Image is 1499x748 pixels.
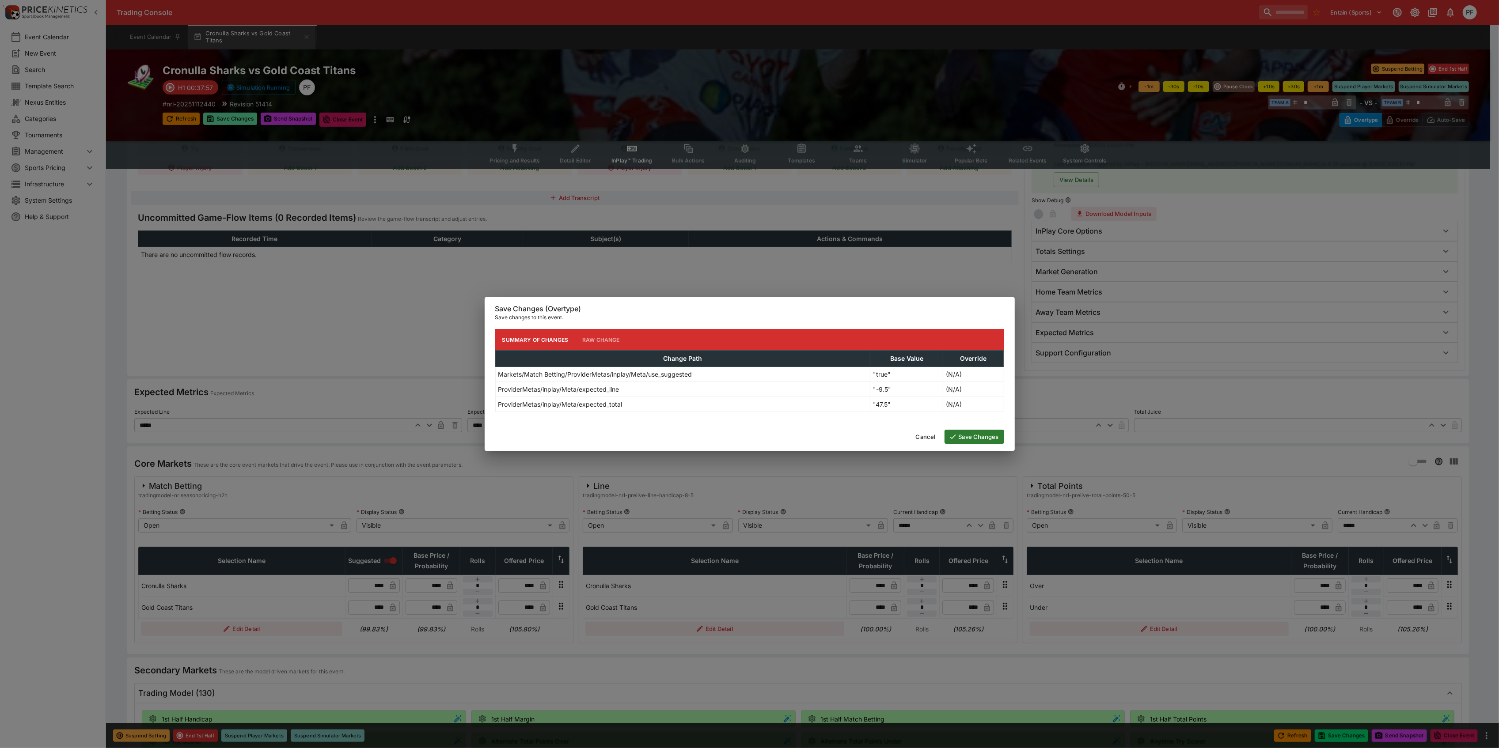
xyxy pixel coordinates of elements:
[575,329,627,350] button: Raw Change
[943,351,1004,367] th: Override
[495,351,870,367] th: Change Path
[911,430,941,444] button: Cancel
[495,313,1004,322] p: Save changes to this event.
[945,430,1004,444] button: Save Changes
[870,397,943,412] td: "47.5"
[870,367,943,382] td: "true"
[495,329,576,350] button: Summary of Changes
[498,400,622,409] p: ProviderMetas/inplay/Meta/expected_total
[943,367,1004,382] td: (N/A)
[870,351,943,367] th: Base Value
[870,382,943,397] td: "-9.5"
[498,370,692,379] p: Markets/Match Betting/ProviderMetas/inplay/Meta/use_suggested
[495,304,1004,314] h6: Save Changes (Overtype)
[943,397,1004,412] td: (N/A)
[498,385,619,394] p: ProviderMetas/inplay/Meta/expected_line
[943,382,1004,397] td: (N/A)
